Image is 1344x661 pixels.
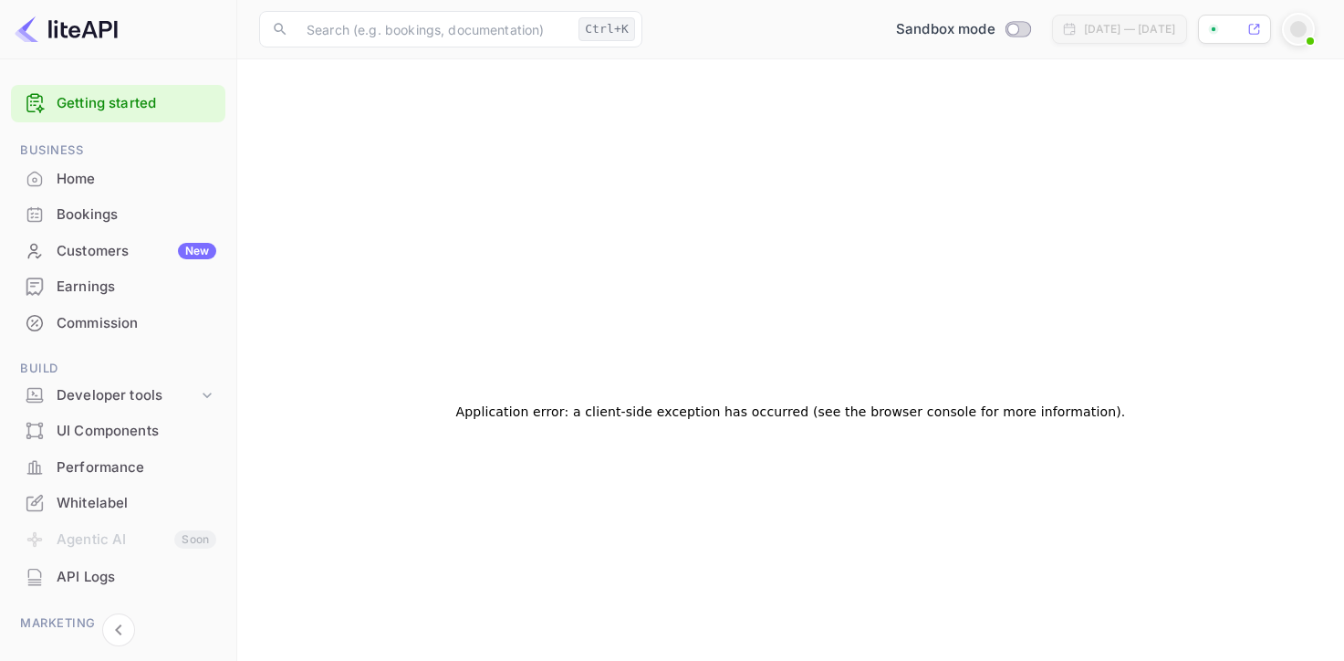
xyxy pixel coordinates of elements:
[57,385,198,406] div: Developer tools
[57,241,216,262] div: Customers
[11,414,225,447] a: UI Components
[296,11,571,47] input: Search (e.g. bookings, documentation)
[57,277,216,298] div: Earnings
[896,19,995,40] span: Sandbox mode
[11,162,225,197] div: Home
[11,269,225,303] a: Earnings
[11,141,225,161] span: Business
[57,493,216,514] div: Whitelabel
[11,359,225,379] span: Build
[57,169,216,190] div: Home
[11,560,225,593] a: API Logs
[11,614,225,634] span: Marketing
[57,93,216,114] a: Getting started
[11,486,225,519] a: Whitelabel
[11,414,225,449] div: UI Components
[1084,21,1175,37] div: [DATE] — [DATE]
[57,421,216,442] div: UI Components
[456,399,1126,425] h2: Application error: a client-side exception has occurred (see the browser console for more informa...
[11,85,225,122] div: Getting started
[11,486,225,521] div: Whitelabel
[578,17,635,41] div: Ctrl+K
[57,313,216,334] div: Commission
[57,567,216,588] div: API Logs
[11,450,225,484] a: Performance
[15,15,118,44] img: LiteAPI logo
[11,306,225,341] div: Commission
[889,19,1037,40] div: Switch to Production mode
[11,450,225,486] div: Performance
[11,197,225,231] a: Bookings
[178,243,216,259] div: New
[11,560,225,595] div: API Logs
[57,205,216,226] div: Bookings
[57,457,216,478] div: Performance
[11,197,225,233] div: Bookings
[11,234,225,268] a: CustomersNew
[11,380,225,412] div: Developer tools
[11,306,225,340] a: Commission
[11,234,225,269] div: CustomersNew
[11,269,225,305] div: Earnings
[11,162,225,195] a: Home
[102,614,135,646] button: Collapse navigation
